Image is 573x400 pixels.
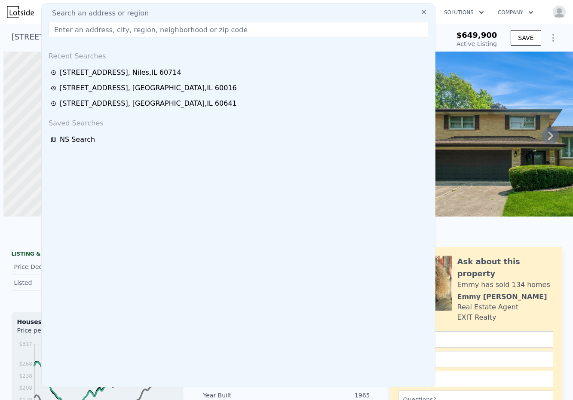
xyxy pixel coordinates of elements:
div: Saved Searches [45,111,432,132]
button: SAVE [511,30,541,46]
div: Listed [14,278,91,287]
tspan: $208 [19,385,32,391]
span: $649,900 [457,31,497,40]
div: [STREET_ADDRESS] , Niles , IL 60714 [60,67,181,78]
a: [STREET_ADDRESS], [GEOGRAPHIC_DATA],IL 60016 [50,83,429,93]
input: Name [398,331,553,348]
img: Lotside [7,6,34,18]
div: Recent Searches [45,44,432,65]
div: Houses Median Sale [17,318,178,326]
a: [STREET_ADDRESS], [GEOGRAPHIC_DATA],IL 60641 [50,98,429,109]
button: Show Options [545,29,562,46]
button: Solutions [437,5,491,20]
div: LISTING & SALE HISTORY [12,250,184,259]
input: Email [398,351,553,367]
div: Price per Square Foot [17,326,98,340]
tspan: $238 [19,373,32,379]
div: Price Decrease [14,263,91,271]
div: [STREET_ADDRESS] , [GEOGRAPHIC_DATA] , IL 60016 [60,83,237,93]
img: avatar [552,5,566,19]
tspan: $317 [19,341,32,347]
input: Phone [398,371,553,387]
tspan: $268 [19,361,32,367]
div: [STREET_ADDRESS] , Niles , IL 60714 [12,31,151,43]
div: Real Estate Agent [457,302,519,312]
div: Emmy [PERSON_NAME] [457,292,547,302]
div: [STREET_ADDRESS] , [GEOGRAPHIC_DATA] , IL 60641 [60,98,237,109]
div: Year Built [203,391,287,400]
span: NS Search [60,134,95,145]
span: Search an address or region [45,8,149,18]
input: Enter an address, city, region, neighborhood or zip code [49,22,428,37]
div: Emmy has sold 134 homes [457,280,550,290]
a: [STREET_ADDRESS], Niles,IL 60714 [50,67,429,78]
button: Company [491,5,540,20]
div: EXIT Realty [457,312,496,323]
span: Active Listing [457,40,497,47]
a: NS Search [50,134,429,145]
div: Ask about this property [457,256,553,280]
div: 1965 [287,391,370,400]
